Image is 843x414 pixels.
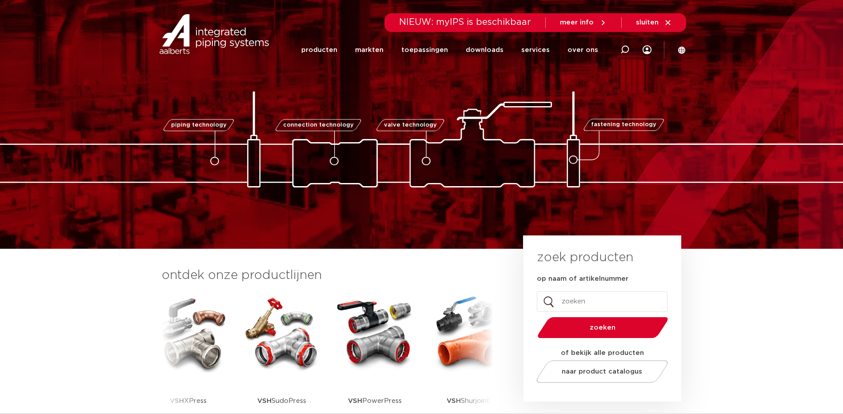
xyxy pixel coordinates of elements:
span: meer info [560,19,594,26]
span: connection technology [283,122,353,128]
a: naar product catalogus [534,360,670,383]
a: over ons [567,33,598,67]
a: producten [301,33,337,67]
strong: VSH [348,398,362,404]
nav: Menu [301,33,598,67]
span: piping technology [171,122,227,128]
span: sluiten [636,19,659,26]
button: zoeken [534,316,671,339]
strong: VSH [257,398,272,404]
a: sluiten [636,19,672,27]
a: markten [355,33,384,67]
label: op naam of artikelnummer [537,275,628,283]
span: NIEUW: myIPS is beschikbaar [399,18,531,27]
span: zoeken [560,324,645,331]
a: toepassingen [401,33,448,67]
strong: VSH [447,398,461,404]
strong: of bekijk alle producten [561,350,644,356]
input: zoeken [537,291,667,312]
span: fastening technology [591,122,656,128]
a: services [521,33,550,67]
span: naar product catalogus [562,368,642,375]
h3: zoek producten [537,249,633,267]
div: my IPS [643,40,651,60]
h3: ontdek onze productlijnen [162,267,493,284]
strong: VSH [170,398,184,404]
a: meer info [560,19,607,27]
a: downloads [466,33,503,67]
span: valve technology [384,122,437,128]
